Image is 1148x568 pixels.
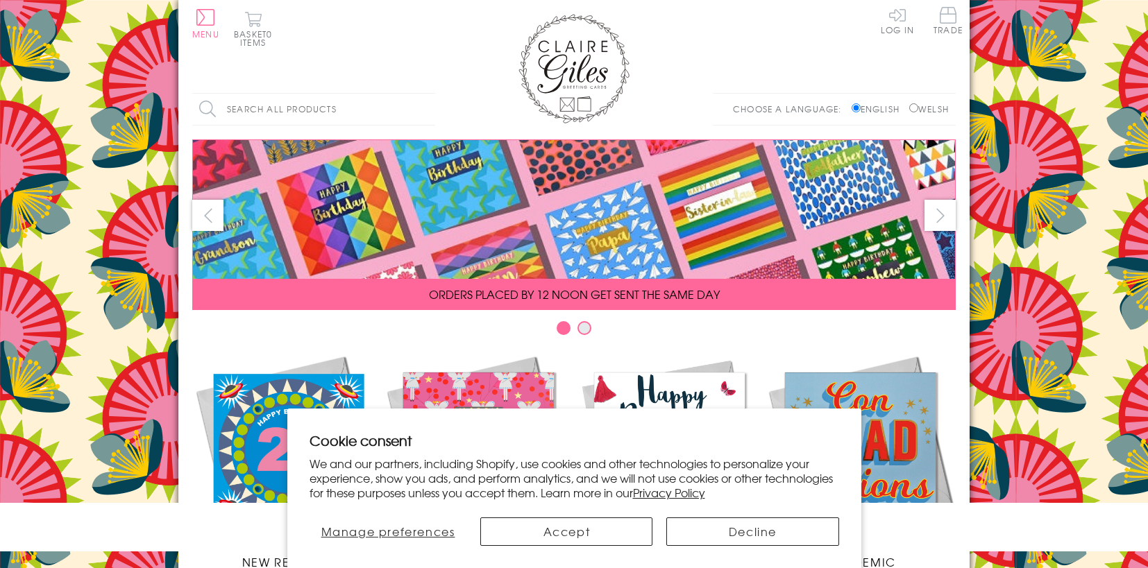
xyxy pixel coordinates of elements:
[192,200,223,231] button: prev
[240,28,272,49] span: 0 items
[733,103,849,115] p: Choose a language:
[480,517,652,546] button: Accept
[192,94,435,125] input: Search all products
[234,11,272,46] button: Basket0 items
[909,103,949,115] label: Welsh
[633,484,705,501] a: Privacy Policy
[518,14,630,123] img: Claire Giles Greetings Cards
[934,7,963,34] span: Trade
[934,7,963,37] a: Trade
[310,456,839,499] p: We and our partners, including Shopify, use cookies and other technologies to personalize your ex...
[421,94,435,125] input: Search
[852,103,861,112] input: English
[321,523,455,540] span: Manage preferences
[310,431,839,450] h2: Cookie consent
[577,321,591,335] button: Carousel Page 2
[310,517,467,546] button: Manage preferences
[192,9,219,38] button: Menu
[429,286,720,302] span: ORDERS PLACED BY 12 NOON GET SENT THE SAME DAY
[557,321,571,335] button: Carousel Page 1 (Current Slide)
[881,7,914,34] a: Log In
[852,103,906,115] label: English
[909,103,918,112] input: Welsh
[192,320,956,342] div: Carousel Pagination
[666,517,838,546] button: Decline
[925,200,956,231] button: next
[192,28,219,40] span: Menu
